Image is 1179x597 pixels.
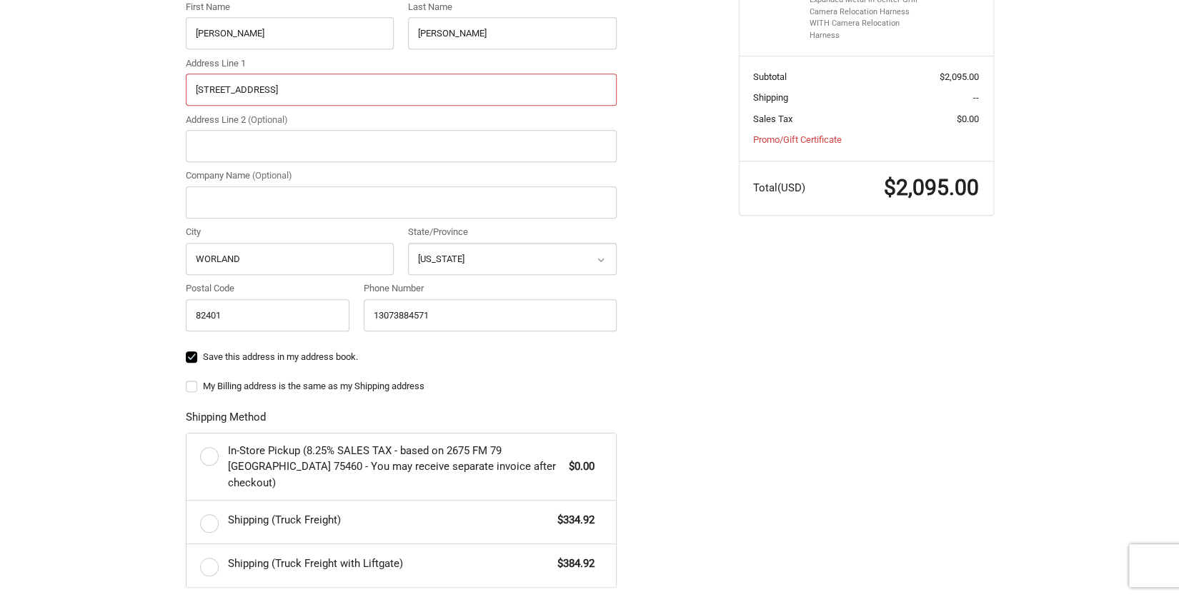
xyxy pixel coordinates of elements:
[551,556,595,572] span: $384.92
[252,170,292,181] small: (Optional)
[228,443,562,491] span: In-Store Pickup (8.25% SALES TAX - based on 2675 FM 79 [GEOGRAPHIC_DATA] 75460 - You may receive ...
[973,92,979,103] span: --
[186,351,617,363] label: Save this address in my address book.
[551,512,595,528] span: $334.92
[186,409,266,432] legend: Shipping Method
[753,71,787,82] span: Subtotal
[228,512,551,528] span: Shipping (Truck Freight)
[810,6,919,42] li: Camera Relocation Harness WITH Camera Relocation Harness
[186,225,394,239] label: City
[1108,528,1179,597] iframe: Chat Widget
[186,381,617,392] label: My Billing address is the same as my Shipping address
[186,56,617,71] label: Address Line 1
[248,114,288,125] small: (Optional)
[753,181,805,194] span: Total (USD)
[753,92,788,103] span: Shipping
[884,175,979,200] span: $2,095.00
[186,281,350,296] label: Postal Code
[957,114,979,124] span: $0.00
[940,71,979,82] span: $2,095.00
[753,114,792,124] span: Sales Tax
[186,169,617,183] label: Company Name
[562,458,595,475] span: $0.00
[753,134,842,145] a: Promo/Gift Certificate
[186,113,617,127] label: Address Line 2
[228,556,551,572] span: Shipping (Truck Freight with Liftgate)
[408,225,617,239] label: State/Province
[364,281,617,296] label: Phone Number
